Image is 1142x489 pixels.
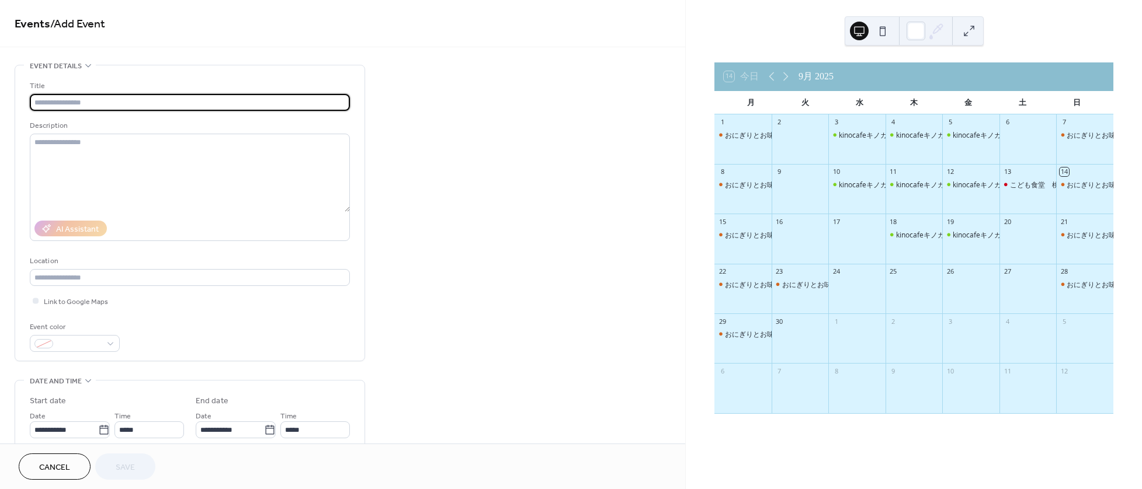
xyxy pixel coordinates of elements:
[832,267,841,276] div: 24
[896,230,959,240] div: kinocafeキノカフェ
[942,130,999,140] div: kinocafeキノカフェ
[1003,317,1012,326] div: 4
[1060,167,1068,176] div: 14
[1050,91,1104,114] div: 日
[896,180,959,190] div: kinocafeキノカフェ
[772,280,829,289] div: おにぎりとお味噌汁のお店 世菜
[946,118,954,127] div: 5
[30,60,82,72] span: Event details
[782,280,887,289] div: おにぎりとお味噌汁のお店 世菜
[953,230,1015,240] div: kinocafeキノカフェ
[946,317,954,326] div: 3
[30,375,82,387] span: Date and time
[1010,180,1066,190] div: こども食堂 桃李
[19,453,91,480] button: Cancel
[39,462,70,474] span: Cancel
[718,118,727,127] div: 1
[775,366,784,375] div: 7
[15,13,50,36] a: Events
[889,317,898,326] div: 2
[718,167,727,176] div: 8
[280,410,297,422] span: Time
[832,167,841,176] div: 10
[1003,267,1012,276] div: 27
[839,130,901,140] div: kinocafeキノカフェ
[946,267,954,276] div: 26
[114,410,131,422] span: Time
[889,267,898,276] div: 25
[714,329,772,339] div: おにぎりとお味噌汁のお店 世菜
[995,91,1050,114] div: 土
[942,180,999,190] div: kinocafeキノカフェ
[1003,366,1012,375] div: 11
[725,180,830,190] div: おにぎりとお味噌汁のお店 世菜
[886,130,943,140] div: kinocafeキノカフェ
[828,180,886,190] div: kinocafeキノカフェ
[725,130,830,140] div: おにぎりとお味噌汁のお店 世菜
[799,69,834,83] div: 9月 2025
[714,230,772,240] div: おにぎりとお味噌汁のお店 世菜
[50,13,105,36] span: / Add Event
[30,255,348,267] div: Location
[714,280,772,289] div: おにぎりとお味噌汁のお店 世菜
[714,180,772,190] div: おにぎりとお味噌汁のお店 世菜
[1056,280,1113,289] div: おにぎりとお味噌汁のお店 世菜
[1003,118,1012,127] div: 6
[1060,217,1068,226] div: 21
[714,130,772,140] div: おにぎりとお味噌汁のお店 世菜
[775,167,784,176] div: 9
[953,180,1015,190] div: kinocafeキノカフェ
[832,91,887,114] div: 水
[1003,217,1012,226] div: 20
[718,267,727,276] div: 22
[30,120,348,132] div: Description
[832,366,841,375] div: 8
[1060,317,1068,326] div: 5
[832,118,841,127] div: 3
[30,410,46,422] span: Date
[886,180,943,190] div: kinocafeキノカフェ
[30,321,117,333] div: Event color
[775,118,784,127] div: 2
[1003,167,1012,176] div: 13
[889,118,898,127] div: 4
[725,329,830,339] div: おにぎりとお味噌汁のお店 世菜
[1056,180,1113,190] div: おにぎりとお味噌汁のお店 世菜
[887,91,941,114] div: 木
[724,91,778,114] div: 月
[889,217,898,226] div: 18
[889,366,898,375] div: 9
[725,230,830,240] div: おにぎりとお味噌汁のお店 世菜
[886,230,943,240] div: kinocafeキノカフェ
[718,317,727,326] div: 29
[725,280,830,289] div: おにぎりとお味噌汁のお店 世菜
[946,167,954,176] div: 12
[1060,366,1068,375] div: 12
[953,130,1015,140] div: kinocafeキノカフェ
[832,217,841,226] div: 17
[999,180,1057,190] div: こども食堂 桃李
[896,130,959,140] div: kinocafeキノカフェ
[775,317,784,326] div: 30
[828,130,886,140] div: kinocafeキノカフェ
[839,180,901,190] div: kinocafeキノカフェ
[30,395,66,407] div: Start date
[44,296,108,308] span: Link to Google Maps
[775,217,784,226] div: 16
[718,366,727,375] div: 6
[946,217,954,226] div: 19
[778,91,832,114] div: 火
[1060,118,1068,127] div: 7
[889,167,898,176] div: 11
[1056,130,1113,140] div: おにぎりとお味噌汁のお店 世菜
[946,366,954,375] div: 10
[196,395,228,407] div: End date
[942,230,999,240] div: kinocafeキノカフェ
[941,91,995,114] div: 金
[30,80,348,92] div: Title
[832,317,841,326] div: 1
[1060,267,1068,276] div: 28
[1056,230,1113,240] div: おにぎりとお味噌汁のお店 世菜
[775,267,784,276] div: 23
